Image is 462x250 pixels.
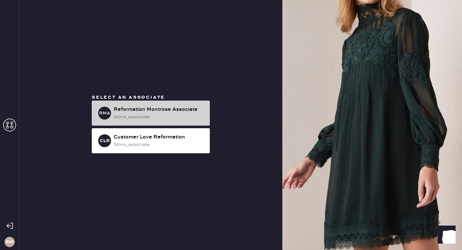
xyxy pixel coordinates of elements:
h3: RMA [99,111,110,115]
div: Customer Love Reformation [114,133,205,141]
span: Select an associate [92,94,165,100]
div: store_associate [114,141,205,148]
h3: CLR [100,138,110,143]
h3: RM [6,240,13,244]
div: store_associate [114,113,205,121]
div: Reformation Montrose Associate [114,106,205,113]
iframe: Front Chat [432,221,459,249]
